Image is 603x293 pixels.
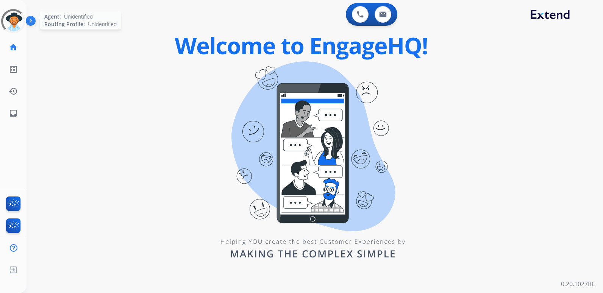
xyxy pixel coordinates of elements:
[64,13,93,20] span: Unidentified
[9,65,18,74] mat-icon: list_alt
[9,109,18,118] mat-icon: inbox
[88,20,117,28] span: Unidentified
[9,87,18,96] mat-icon: history
[44,13,61,20] span: Agent:
[44,20,85,28] span: Routing Profile:
[561,279,595,288] p: 0.20.1027RC
[9,43,18,52] mat-icon: home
